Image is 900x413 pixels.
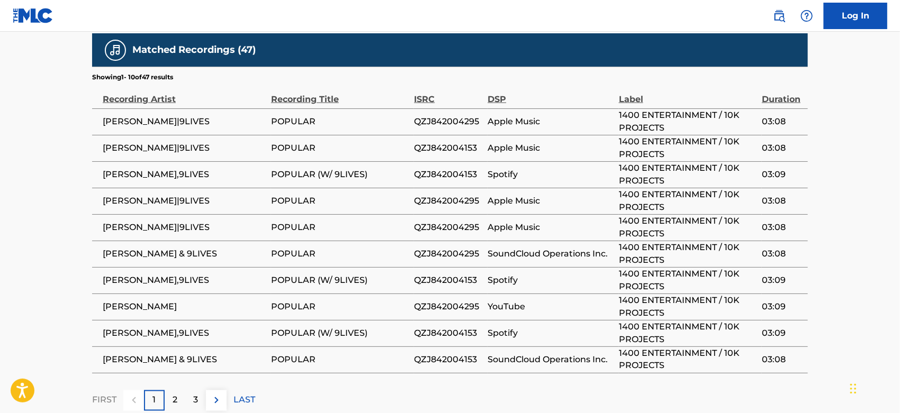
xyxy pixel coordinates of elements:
span: Apple Music [488,195,614,207]
span: 1400 ENTERTAINMENT / 10K PROJECTS [619,294,757,319]
span: 1400 ENTERTAINMENT / 10K PROJECTS [619,241,757,267]
span: POPULAR [271,353,409,366]
h5: Matched Recordings (47) [132,44,256,56]
span: QZJ842004295 [414,115,482,128]
p: 2 [173,394,177,407]
span: 1400 ENTERTAINMENT / 10K PROJECTS [619,215,757,240]
span: QZJ842004295 [414,195,482,207]
img: Matched Recordings [109,44,122,57]
img: search [773,10,786,22]
span: Apple Music [488,221,614,234]
span: 03:08 [762,195,803,207]
span: 1400 ENTERTAINMENT / 10K PROJECTS [619,347,757,372]
span: POPULAR (W/ 9LIVES) [271,327,409,339]
span: SoundCloud Operations Inc. [488,247,614,260]
span: POPULAR [271,115,409,128]
span: 1400 ENTERTAINMENT / 10K PROJECTS [619,135,757,161]
span: [PERSON_NAME]|9LIVES [103,221,266,234]
span: [PERSON_NAME],9LIVES [103,168,266,181]
span: Spotify [488,168,614,181]
span: [PERSON_NAME]|9LIVES [103,115,266,128]
span: 03:08 [762,142,803,154]
span: [PERSON_NAME],9LIVES [103,327,266,339]
div: 드래그 [850,373,857,405]
span: QZJ842004153 [414,142,482,154]
span: 03:09 [762,327,803,339]
span: QZJ842004153 [414,327,482,339]
span: 03:08 [762,221,803,234]
div: DSP [488,82,614,106]
span: Apple Music [488,142,614,154]
span: [PERSON_NAME]|9LIVES [103,195,266,207]
a: Public Search [769,5,790,26]
div: Recording Title [271,82,409,106]
span: 03:08 [762,353,803,366]
p: LAST [233,394,255,407]
span: QZJ842004153 [414,353,482,366]
span: 1400 ENTERTAINMENT / 10K PROJECTS [619,188,757,214]
span: Spotify [488,274,614,287]
span: 03:08 [762,247,803,260]
div: Recording Artist [103,82,266,106]
img: right [210,394,223,407]
span: POPULAR [271,247,409,260]
p: FIRST [92,394,116,407]
img: help [800,10,813,22]
span: SoundCloud Operations Inc. [488,353,614,366]
span: QZJ842004295 [414,300,482,313]
span: 1400 ENTERTAINMENT / 10K PROJECTS [619,320,757,346]
span: POPULAR [271,300,409,313]
span: 03:09 [762,274,803,287]
div: 채팅 위젯 [847,362,900,413]
span: QZJ842004295 [414,247,482,260]
div: Label [619,82,757,106]
span: Apple Music [488,115,614,128]
div: Duration [762,82,803,106]
span: Spotify [488,327,614,339]
span: POPULAR (W/ 9LIVES) [271,274,409,287]
img: MLC Logo [13,8,53,23]
span: QZJ842004153 [414,168,482,181]
span: 1400 ENTERTAINMENT / 10K PROJECTS [619,268,757,293]
span: QZJ842004153 [414,274,482,287]
div: Help [796,5,817,26]
span: POPULAR [271,221,409,234]
span: 1400 ENTERTAINMENT / 10K PROJECTS [619,109,757,134]
p: Showing 1 - 10 of 47 results [92,72,173,82]
span: POPULAR [271,195,409,207]
span: QZJ842004295 [414,221,482,234]
span: [PERSON_NAME],9LIVES [103,274,266,287]
a: Log In [824,3,887,29]
span: [PERSON_NAME] & 9LIVES [103,247,266,260]
iframe: Chat Widget [847,362,900,413]
div: ISRC [414,82,482,106]
span: POPULAR (W/ 9LIVES) [271,168,409,181]
span: [PERSON_NAME] & 9LIVES [103,353,266,366]
span: YouTube [488,300,614,313]
span: POPULAR [271,142,409,154]
p: 1 [153,394,156,407]
span: 03:08 [762,115,803,128]
p: 3 [193,394,198,407]
span: 1400 ENTERTAINMENT / 10K PROJECTS [619,162,757,187]
span: 03:09 [762,168,803,181]
span: 03:09 [762,300,803,313]
span: [PERSON_NAME]|9LIVES [103,142,266,154]
span: [PERSON_NAME] [103,300,266,313]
